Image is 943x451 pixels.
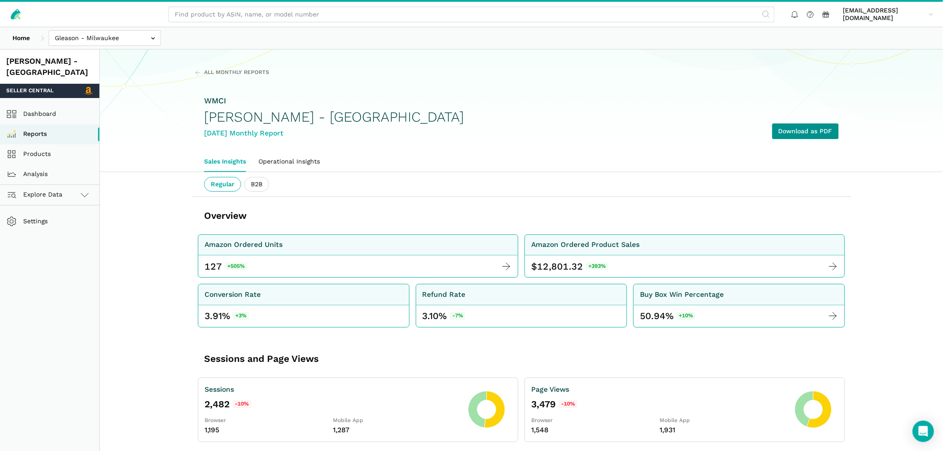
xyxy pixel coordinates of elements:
[168,7,775,22] input: Find product by ASIN, name, or model number
[531,260,537,273] span: $
[198,234,518,278] a: Amazon Ordered Units 127 +505%
[225,262,247,271] span: +505%
[676,312,696,320] span: +10%
[559,400,578,408] span: -10%
[531,239,640,250] div: Amazon Ordered Product Sales
[640,310,696,322] div: 50.94%
[531,398,788,410] div: 3,479
[660,425,789,436] div: 1,931
[333,417,462,425] div: Mobile App
[640,289,724,300] div: Buy Box Win Percentage
[205,289,261,300] div: Conversion Rate
[205,239,283,250] div: Amazon Ordered Units
[204,109,464,125] h1: [PERSON_NAME] - [GEOGRAPHIC_DATA]
[531,384,788,395] div: Page Views
[525,234,845,278] a: Amazon Ordered Product Sales $ 12,801.32 +393%
[195,69,269,77] a: All Monthly Reports
[252,152,326,172] a: Operational Insights
[422,289,466,300] div: Refund Rate
[204,95,464,107] div: WMCI
[204,353,465,365] h3: Sessions and Page Views
[633,284,845,328] a: Buy Box Win Percentage 50.94%+10%
[772,123,839,139] a: Download as PDF
[233,312,249,320] span: +3%
[204,209,246,222] h3: Overview
[205,425,333,436] div: 1,195
[49,30,161,46] input: Gleason - Milwaukee
[205,260,222,273] div: 127
[537,260,583,273] span: 12,801.32
[913,421,934,442] div: Open Intercom Messenger
[6,56,93,78] div: [PERSON_NAME] - [GEOGRAPHIC_DATA]
[205,384,462,395] div: Sessions
[6,87,53,95] span: Seller Central
[9,189,62,200] span: Explore Data
[198,152,252,172] a: Sales Insights
[422,310,466,322] div: 3.10%
[205,398,462,410] div: 2,482
[233,400,251,408] span: -10%
[205,310,249,322] div: 3.91%
[204,69,269,77] span: All Monthly Reports
[333,425,462,436] div: 1,287
[531,425,660,436] div: 1,548
[531,417,660,425] div: Browser
[840,5,937,24] a: [EMAIL_ADDRESS][DOMAIN_NAME]
[586,262,608,271] span: +393%
[205,417,333,425] div: Browser
[6,30,36,46] a: Home
[204,177,241,192] ui-tab: Regular
[843,7,926,22] span: [EMAIL_ADDRESS][DOMAIN_NAME]
[450,312,466,320] span: -7%
[244,177,269,192] ui-tab: B2B
[204,128,464,139] div: [DATE] Monthly Report
[660,417,789,425] div: Mobile App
